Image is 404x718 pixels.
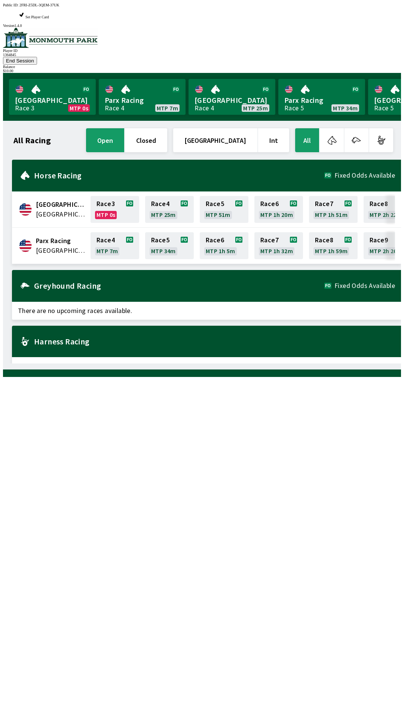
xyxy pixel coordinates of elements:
button: End Session [3,57,37,65]
a: Parx RacingRace 5MTP 34m [278,79,365,115]
span: Monmouth Park [36,200,86,209]
div: Race 5 [374,105,394,111]
span: MTP 25m [243,105,268,111]
span: MTP 7m [97,248,118,254]
div: $ 10.00 [3,69,401,73]
span: Race 4 [151,201,169,207]
span: Fixed Odds Available [334,172,395,178]
span: Race 8 [315,237,333,243]
a: [GEOGRAPHIC_DATA]Race 3MTP 0s [9,79,96,115]
h2: Horse Racing [34,172,324,178]
a: Race3MTP 0s [91,196,139,223]
span: Race 3 [97,201,115,207]
span: MTP 7m [157,105,178,111]
span: MTP 1h 5m [206,248,235,254]
button: All [295,128,319,152]
h1: All Racing [13,137,51,143]
span: [GEOGRAPHIC_DATA] [15,95,90,105]
span: United States [36,246,86,255]
div: Race 4 [105,105,124,111]
span: Race 5 [151,237,169,243]
span: MTP 51m [206,212,230,218]
span: MTP 25m [151,212,176,218]
button: closed [125,128,167,152]
span: There are no upcoming races available. [12,357,401,375]
div: 1364845 [3,53,401,57]
a: Race8MTP 1h 59m [309,232,358,259]
span: Race 7 [260,237,279,243]
span: Race 5 [206,201,224,207]
button: Int [258,128,289,152]
h2: Greyhound Racing [34,283,324,289]
div: Public ID: [3,3,401,7]
span: Race 4 [97,237,115,243]
span: Set Player Card [25,15,49,19]
span: MTP 0s [70,105,88,111]
span: Race 6 [260,201,279,207]
span: MTP 1h 59m [315,248,348,254]
span: Race 9 [370,237,388,243]
a: Race4MTP 25m [145,196,194,223]
a: Race7MTP 1h 51m [309,196,358,223]
img: venue logo [3,28,98,48]
span: MTP 1h 20m [260,212,293,218]
span: Fixed Odds Available [334,283,395,289]
span: MTP 34m [151,248,176,254]
a: Race5MTP 34m [145,232,194,259]
span: MTP 1h 51m [315,212,348,218]
div: Race 4 [195,105,214,111]
a: Race4MTP 7m [91,232,139,259]
a: Race6MTP 1h 20m [254,196,303,223]
button: [GEOGRAPHIC_DATA] [173,128,257,152]
span: MTP 1h 32m [260,248,293,254]
h2: Harness Racing [34,338,395,344]
span: Race 7 [315,201,333,207]
a: Race6MTP 1h 5m [200,232,248,259]
span: Race 6 [206,237,224,243]
button: open [86,128,124,152]
div: Player ID [3,49,401,53]
a: Parx RacingRace 4MTP 7m [99,79,186,115]
div: Race 3 [15,105,34,111]
a: [GEOGRAPHIC_DATA]Race 4MTP 25m [189,79,275,115]
span: There are no upcoming races available. [12,302,401,320]
span: MTP 34m [333,105,358,111]
span: 2FRI-Z5DL-3QEM-37UK [19,3,59,7]
span: Parx Racing [105,95,180,105]
div: Balance [3,65,401,69]
span: Parx Racing [284,95,359,105]
span: MTP 0s [97,212,115,218]
span: [GEOGRAPHIC_DATA] [195,95,269,105]
span: Race 8 [370,201,388,207]
span: Parx Racing [36,236,86,246]
span: United States [36,209,86,219]
a: Race5MTP 51m [200,196,248,223]
span: MTP 2h 22m [370,212,402,218]
a: Race7MTP 1h 32m [254,232,303,259]
span: MTP 2h 26m [370,248,402,254]
div: Version 1.4.0 [3,24,401,28]
div: Race 5 [284,105,304,111]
